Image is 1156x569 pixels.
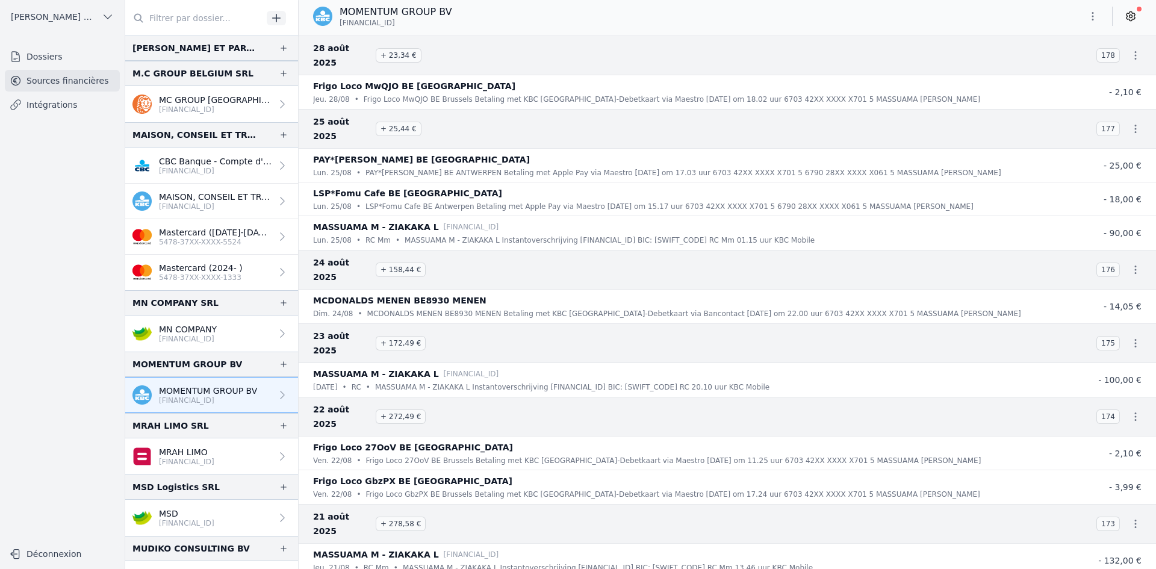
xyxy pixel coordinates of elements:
[376,517,426,531] span: + 278,58 €
[313,293,486,308] p: MCDONALDS MENEN BE8930 MENEN
[313,7,332,26] img: kbc.png
[313,402,371,431] span: 22 août 2025
[125,438,298,474] a: MRAH LIMO [FINANCIAL_ID]
[313,186,502,201] p: LSP*Fomu Cafe BE [GEOGRAPHIC_DATA]
[366,381,370,393] div: •
[313,201,352,213] p: lun. 25/08
[159,457,214,467] p: [FINANCIAL_ID]
[132,156,152,175] img: CBC_CREGBEBB.png
[366,488,980,500] p: Frigo Loco GbzPX BE Brussels Betaling met KBC [GEOGRAPHIC_DATA]-Debetkaart via Maestro [DATE] om ...
[159,262,243,274] p: Mastercard (2024- )
[159,508,214,520] p: MSD
[313,255,371,284] span: 24 août 2025
[313,488,352,500] p: ven. 22/08
[405,234,815,246] p: MASSUAMA M - ZIAKAKA L Instantoverschrijving [FINANCIAL_ID] BIC: [SWIFT_CODE] RC Mm 01.15 uur KBC...
[132,263,152,282] img: imageedit_2_6530439554.png
[313,114,371,143] span: 25 août 2025
[125,219,298,255] a: Mastercard ([DATE]-[DATE]) 5478-37XX-XXXX-5524
[396,234,400,246] div: •
[367,308,1021,320] p: MCDONALDS MENEN BE8930 MENEN Betaling met KBC [GEOGRAPHIC_DATA]-Debetkaart via Bancontact [DATE] ...
[376,409,426,424] span: + 272,49 €
[1109,449,1142,458] span: - 2,10 €
[1109,87,1142,97] span: - 2,10 €
[159,334,217,344] p: [FINANCIAL_ID]
[1096,48,1120,63] span: 178
[366,455,981,467] p: Frigo Loco 27OoV BE Brussels Betaling met KBC [GEOGRAPHIC_DATA]-Debetkaart via Maestro [DATE] om ...
[159,202,272,211] p: [FINANCIAL_ID]
[159,166,272,176] p: [FINANCIAL_ID]
[444,368,499,380] p: [FINANCIAL_ID]
[352,381,361,393] p: RC
[132,385,152,405] img: kbc.png
[356,455,361,467] div: •
[365,234,391,246] p: RC Mm
[1104,161,1142,170] span: - 25,00 €
[132,227,152,246] img: imageedit_2_6530439554.png
[125,377,298,413] a: MOMENTUM GROUP BV [FINANCIAL_ID]
[340,18,395,28] span: [FINANCIAL_ID]
[313,152,530,167] p: PAY*[PERSON_NAME] BE [GEOGRAPHIC_DATA]
[159,396,257,405] p: [FINANCIAL_ID]
[1098,556,1142,565] span: - 132,00 €
[313,381,338,393] p: [DATE]
[159,155,272,167] p: CBC Banque - Compte d'épargne
[313,509,371,538] span: 21 août 2025
[132,357,242,372] div: MOMENTUM GROUP BV
[159,323,217,335] p: MN COMPANY
[125,500,298,536] a: MSD [FINANCIAL_ID]
[159,105,272,114] p: [FINANCIAL_ID]
[5,94,120,116] a: Intégrations
[1109,482,1142,492] span: - 3,99 €
[1096,122,1120,136] span: 177
[313,367,439,381] p: MASSUAMA M - ZIAKAKA L
[376,122,421,136] span: + 25,44 €
[356,201,361,213] div: •
[313,41,371,70] span: 28 août 2025
[5,7,120,26] button: [PERSON_NAME] ET PARTNERS SRL
[313,455,352,467] p: ven. 22/08
[5,70,120,92] a: Sources financières
[313,440,513,455] p: Frigo Loco 27OoV BE [GEOGRAPHIC_DATA]
[355,93,359,105] div: •
[11,11,97,23] span: [PERSON_NAME] ET PARTNERS SRL
[1104,228,1142,238] span: - 90,00 €
[125,148,298,184] a: CBC Banque - Compte d'épargne [FINANCIAL_ID]
[376,336,426,350] span: + 172,49 €
[159,446,214,458] p: MRAH LIMO
[132,447,152,466] img: belfius.png
[313,167,352,179] p: lun. 25/08
[132,41,259,55] div: [PERSON_NAME] ET PARTNERS SRL
[356,167,361,179] div: •
[444,221,499,233] p: [FINANCIAL_ID]
[132,324,152,343] img: crelan.png
[132,418,209,433] div: MRAH LIMO SRL
[1098,375,1142,385] span: - 100,00 €
[444,549,499,561] p: [FINANCIAL_ID]
[313,329,371,358] span: 23 août 2025
[159,385,257,397] p: MOMENTUM GROUP BV
[376,48,421,63] span: + 23,34 €
[364,93,980,105] p: Frigo Loco MwQJO BE Brussels Betaling met KBC [GEOGRAPHIC_DATA]-Debetkaart via Maestro [DATE] om ...
[375,381,769,393] p: MASSUAMA M - ZIAKAKA L Instantoverschrijving [FINANCIAL_ID] BIC: [SWIFT_CODE] RC 20.10 uur KBC Mo...
[340,5,452,19] p: MOMENTUM GROUP BV
[132,128,259,142] div: MAISON, CONSEIL ET TRAVAUX SRL
[1096,336,1120,350] span: 175
[132,66,253,81] div: M.C GROUP BELGIUM SRL
[132,480,220,494] div: MSD Logistics SRL
[159,94,272,106] p: MC GROUP [GEOGRAPHIC_DATA] SRL
[356,234,361,246] div: •
[313,474,512,488] p: Frigo Loco GbzPX BE [GEOGRAPHIC_DATA]
[1096,409,1120,424] span: 174
[125,255,298,290] a: Mastercard (2024- ) 5478-37XX-XXXX-1333
[1096,263,1120,277] span: 176
[313,234,352,246] p: lun. 25/08
[313,547,439,562] p: MASSUAMA M - ZIAKAKA L
[125,184,298,219] a: MAISON, CONSEIL ET TRAVAUX SRL [FINANCIAL_ID]
[159,273,243,282] p: 5478-37XX-XXXX-1333
[313,308,353,320] p: dim. 24/08
[159,226,272,238] p: Mastercard ([DATE]-[DATE])
[132,95,152,114] img: ing.png
[125,86,298,122] a: MC GROUP [GEOGRAPHIC_DATA] SRL [FINANCIAL_ID]
[358,308,362,320] div: •
[1104,194,1142,204] span: - 18,00 €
